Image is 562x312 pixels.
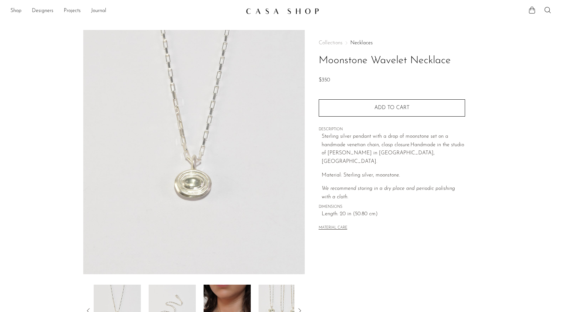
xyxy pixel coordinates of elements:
[10,6,241,17] nav: Desktop navigation
[319,40,465,46] nav: Breadcrumbs
[322,133,465,166] p: Sterling silver pendant with a drop of moonstone set on a handmade venetian chain, clasp closure. H
[374,105,409,110] span: Add to cart
[319,52,465,69] h1: Moonstone Wavelet Necklace
[319,226,347,231] button: MATERIAL CARE
[64,7,81,15] a: Projects
[322,210,465,219] span: Length: 20 in (50.80 cm)
[322,171,465,180] p: Material: Sterling silver, moonstone.
[32,7,53,15] a: Designers
[350,40,373,46] a: Necklaces
[319,127,465,133] span: DESCRIPTION
[10,6,241,17] ul: NEW HEADER MENU
[319,99,465,116] button: Add to cart
[83,30,305,274] img: Moonstone Wavelet Necklace
[322,186,455,200] em: We recommend storing in a dry place and periodic polishing with a cloth.
[322,142,464,164] span: andmade in the studio of [PERSON_NAME] in [GEOGRAPHIC_DATA], [GEOGRAPHIC_DATA].
[319,78,330,83] span: $350
[10,7,21,15] a: Shop
[319,40,342,46] span: Collections
[319,204,465,210] span: DIMENSIONS
[91,7,106,15] a: Journal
